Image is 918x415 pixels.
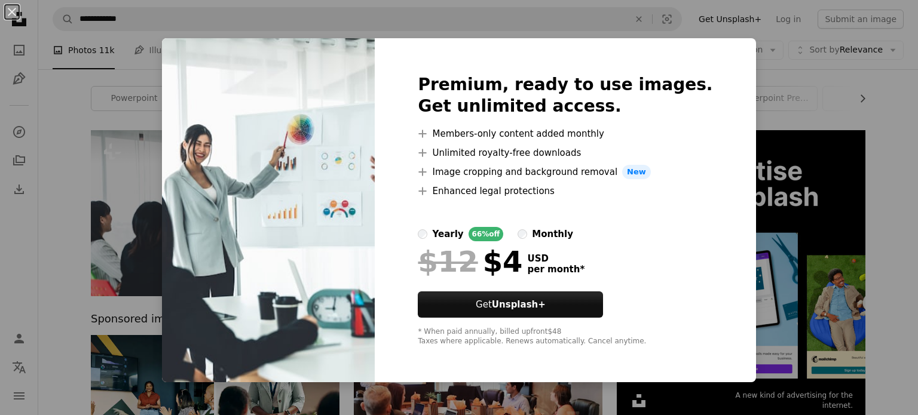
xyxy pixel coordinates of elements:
input: monthly [518,229,527,239]
h2: Premium, ready to use images. Get unlimited access. [418,74,712,117]
button: GetUnsplash+ [418,291,603,318]
span: USD [527,253,585,264]
span: New [622,165,651,179]
div: * When paid annually, billed upfront $48 Taxes where applicable. Renews automatically. Cancel any... [418,327,712,346]
li: Unlimited royalty-free downloads [418,146,712,160]
strong: Unsplash+ [492,299,546,310]
div: 66% off [469,227,504,241]
span: $12 [418,246,478,277]
li: Image cropping and background removal [418,165,712,179]
li: Enhanced legal protections [418,184,712,198]
li: Members-only content added monthly [418,127,712,141]
span: per month * [527,264,585,275]
img: premium_photo-1661762857872-77960f34d91b [162,38,375,382]
input: yearly66%off [418,229,427,239]
div: monthly [532,227,573,241]
div: yearly [432,227,463,241]
div: $4 [418,246,522,277]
